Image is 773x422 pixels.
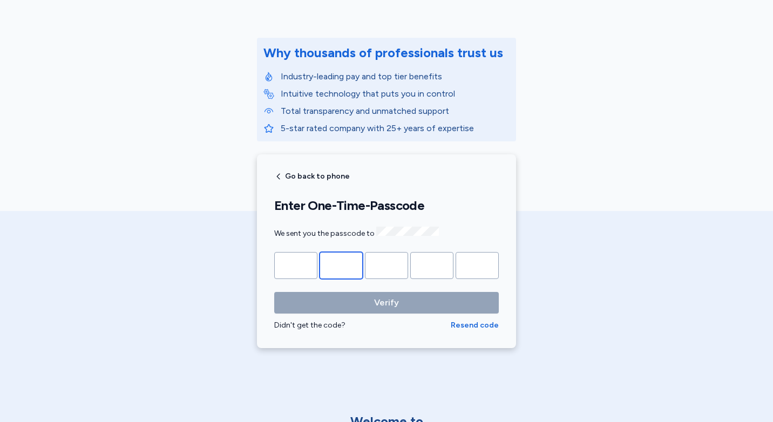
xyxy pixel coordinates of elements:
[285,173,350,180] span: Go back to phone
[274,198,499,214] h1: Enter One-Time-Passcode
[320,252,363,279] input: Please enter OTP character 2
[410,252,453,279] input: Please enter OTP character 4
[456,252,499,279] input: Please enter OTP character 5
[274,320,451,331] div: Didn't get the code?
[281,70,510,83] p: Industry-leading pay and top tier benefits
[274,229,439,238] span: We sent you the passcode to
[274,252,317,279] input: Please enter OTP character 1
[281,87,510,100] p: Intuitive technology that puts you in control
[451,320,499,331] button: Resend code
[365,252,408,279] input: Please enter OTP character 3
[263,44,503,62] div: Why thousands of professionals trust us
[374,296,399,309] span: Verify
[281,105,510,118] p: Total transparency and unmatched support
[274,292,499,314] button: Verify
[274,172,350,181] button: Go back to phone
[281,122,510,135] p: 5-star rated company with 25+ years of expertise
